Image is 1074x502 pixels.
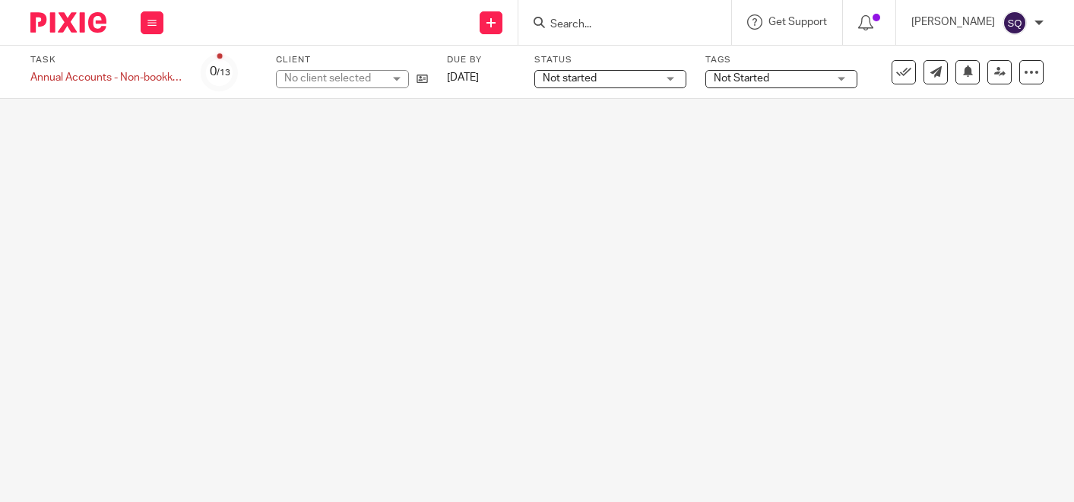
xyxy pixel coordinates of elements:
label: Client [276,54,428,66]
i: Open client page [417,73,428,84]
div: No client selected [284,71,383,86]
span: Not started [543,73,597,84]
img: Pixie [30,12,106,33]
a: Send new email to Ice Catering Limited [924,60,948,84]
span: Not Started [714,73,769,84]
p: [PERSON_NAME] [911,14,995,30]
label: Due by [447,54,515,66]
button: Snooze task [955,60,980,84]
input: Search [549,18,686,32]
img: svg%3E [1003,11,1027,35]
div: Annual Accounts - Non-bookkeeping [30,70,182,85]
span: [DATE] [447,72,479,83]
small: /13 [217,68,230,77]
a: Reassign task [987,60,1012,84]
label: Tags [705,54,857,66]
label: Status [534,54,686,66]
span: Get Support [768,17,827,27]
div: 0 [210,63,230,81]
label: Task [30,54,182,66]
